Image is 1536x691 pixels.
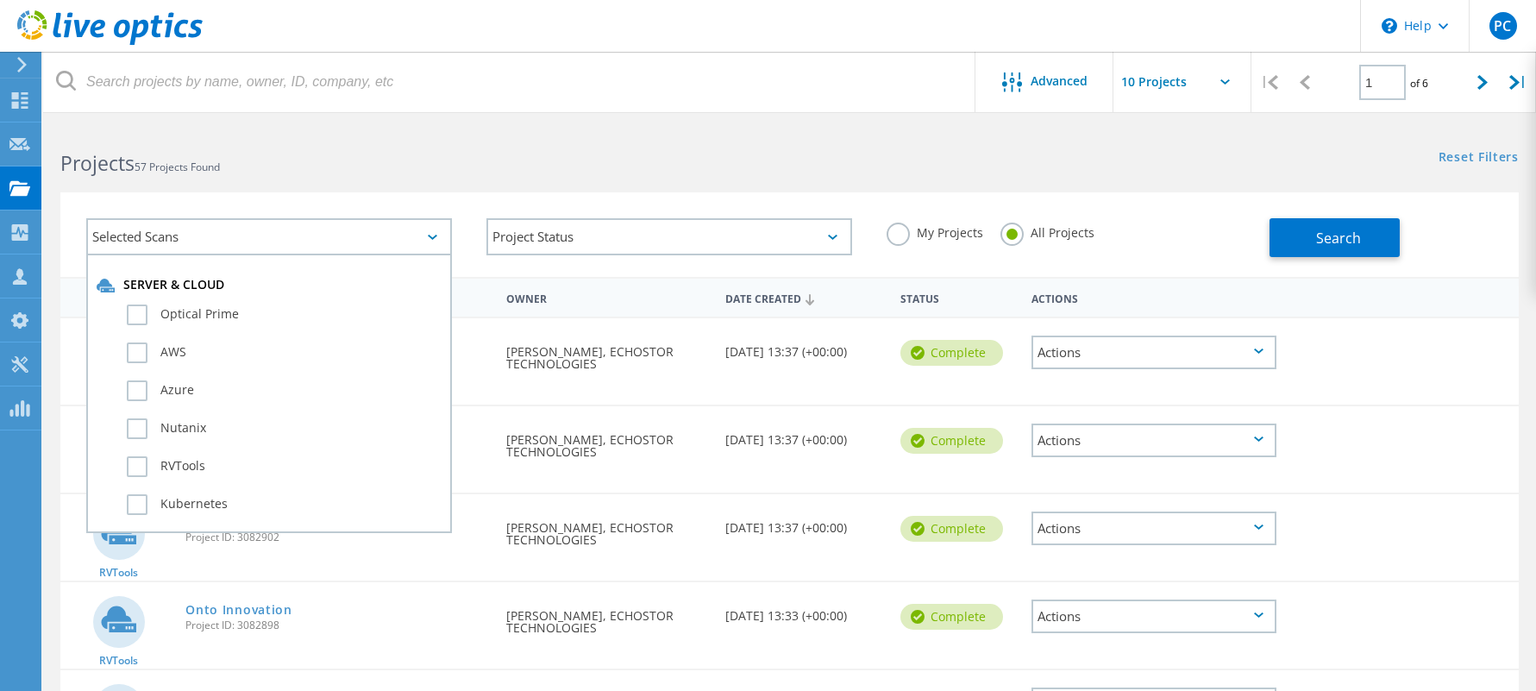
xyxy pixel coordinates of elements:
[717,582,892,639] div: [DATE] 13:33 (+00:00)
[717,406,892,463] div: [DATE] 13:37 (+00:00)
[127,380,442,401] label: Azure
[900,604,1003,630] div: Complete
[185,604,292,616] a: Onto Innovation
[127,456,442,477] label: RVTools
[717,494,892,551] div: [DATE] 13:37 (+00:00)
[717,318,892,375] div: [DATE] 13:37 (+00:00)
[1382,18,1397,34] svg: \n
[1031,75,1088,87] span: Advanced
[127,494,442,515] label: Kubernetes
[127,305,442,325] label: Optical Prime
[498,406,717,475] div: [PERSON_NAME], ECHOSTOR TECHNOLOGIES
[1316,229,1361,248] span: Search
[86,218,452,255] div: Selected Scans
[99,656,138,666] span: RVTools
[99,568,138,578] span: RVTools
[498,494,717,563] div: [PERSON_NAME], ECHOSTOR TECHNOLOGIES
[1270,218,1400,257] button: Search
[135,160,220,174] span: 57 Projects Found
[1031,336,1276,369] div: Actions
[1000,223,1094,239] label: All Projects
[498,318,717,387] div: [PERSON_NAME], ECHOSTOR TECHNOLOGIES
[717,281,892,314] div: Date Created
[498,281,717,313] div: Owner
[1031,424,1276,457] div: Actions
[486,218,852,255] div: Project Status
[1251,52,1287,113] div: |
[97,277,442,294] div: Server & Cloud
[1023,281,1285,313] div: Actions
[1501,52,1536,113] div: |
[60,149,135,177] b: Projects
[498,582,717,651] div: [PERSON_NAME], ECHOSTOR TECHNOLOGIES
[1410,76,1428,91] span: of 6
[1031,512,1276,545] div: Actions
[892,281,1023,313] div: Status
[1494,19,1511,33] span: PC
[900,516,1003,542] div: Complete
[43,52,976,112] input: Search projects by name, owner, ID, company, etc
[900,428,1003,454] div: Complete
[887,223,983,239] label: My Projects
[185,532,489,543] span: Project ID: 3082902
[17,36,203,48] a: Live Optics Dashboard
[1031,600,1276,633] div: Actions
[185,620,489,631] span: Project ID: 3082898
[900,340,1003,366] div: Complete
[127,342,442,363] label: AWS
[1439,151,1519,166] a: Reset Filters
[127,418,442,439] label: Nutanix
